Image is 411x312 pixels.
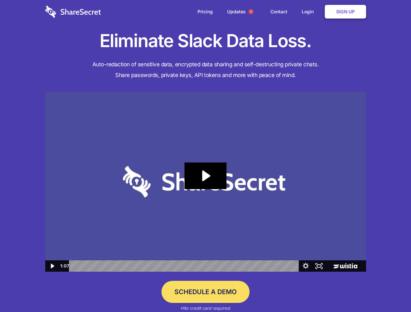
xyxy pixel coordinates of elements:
iframe: Drift Widget Chat Controller [378,279,403,304]
img: Sharesecret [45,92,366,272]
button: Play Video [45,260,59,272]
h1: Eliminate Slack Data Loss. [45,29,366,53]
a: Login [295,2,323,22]
a: Pricing [191,2,219,22]
a: Contact [264,2,294,22]
h4: Auto-redaction of sensitive data, encrypted data sharing and self-destructing private chats. Shar... [45,59,366,81]
img: logo-wordmark-white-trans-d4663122ce5f474addd5e946df7df03e33cb6a1c49d2221995e7729f52c070b2.svg [45,6,101,18]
